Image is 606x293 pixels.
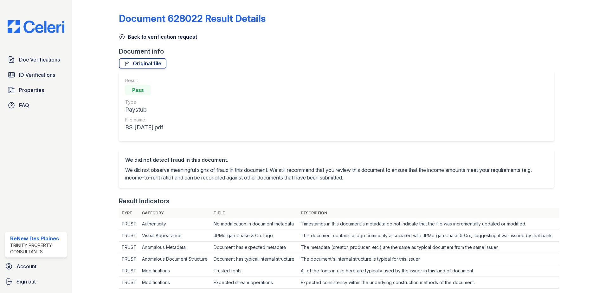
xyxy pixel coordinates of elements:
div: Type [125,99,163,105]
span: Properties [19,86,44,94]
th: Title [211,208,298,218]
span: ID Verifications [19,71,55,79]
td: TRUST [119,242,139,253]
td: Expected stream operations [211,277,298,289]
div: BS [DATE].pdf [125,123,163,132]
div: File name [125,117,163,123]
th: Type [119,208,139,218]
td: JPMorgan Chase & Co. logo [211,230,298,242]
div: Paystub [125,105,163,114]
div: Pass [125,85,151,95]
iframe: chat widget [579,268,600,287]
td: No modification in document metadata [211,218,298,230]
td: Modifications [139,265,211,277]
td: Trusted fonts [211,265,298,277]
td: Document has expected metadata [211,242,298,253]
td: This document contains a logo commonly associated with JPMorgan Chase & Co., suggesting it was is... [298,230,559,242]
td: Anomalous Document Structure [139,253,211,265]
span: Account [16,263,36,270]
td: TRUST [119,253,139,265]
td: The metadata (creator, producer, etc.) are the same as typical document from the same issuer. [298,242,559,253]
td: All of the fonts in use here are typically used by the issuer in this kind of document. [298,265,559,277]
a: Document 628022 Result Details [119,13,266,24]
div: Result [125,77,163,84]
p: We did not observe meaningful signs of fraud in this document. We still recommend that you review... [125,166,548,181]
a: Back to verification request [119,33,197,41]
div: ReNew Des Plaines [10,235,64,242]
span: FAQ [19,101,29,109]
a: Doc Verifications [5,53,67,66]
td: Authenticity [139,218,211,230]
td: TRUST [119,277,139,289]
td: Anomalous Metadata [139,242,211,253]
th: Description [298,208,559,218]
td: Visual Appearance [139,230,211,242]
td: TRUST [119,218,139,230]
td: Timestamps in this document's metadata do not indicate that the file was incrementally updated or... [298,218,559,230]
a: FAQ [5,99,67,112]
span: Doc Verifications [19,56,60,63]
td: TRUST [119,265,139,277]
span: Sign out [16,278,36,285]
td: The document's internal structure is typical for this issuer. [298,253,559,265]
div: Result Indicators [119,197,170,205]
td: Modifications [139,277,211,289]
td: Expected consistency within the underlying construction methods of the document. [298,277,559,289]
img: CE_Logo_Blue-a8612792a0a2168367f1c8372b55b34899dd931a85d93a1a3d3e32e68fde9ad4.png [3,20,69,33]
th: Category [139,208,211,218]
a: ID Verifications [5,68,67,81]
td: Document has typical internal structure [211,253,298,265]
a: Original file [119,58,166,68]
a: Properties [5,84,67,96]
div: Document info [119,47,559,56]
a: Account [3,260,69,273]
div: Trinity Property Consultants [10,242,64,255]
div: We did not detect fraud in this document. [125,156,548,164]
td: TRUST [119,230,139,242]
a: Sign out [3,275,69,288]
